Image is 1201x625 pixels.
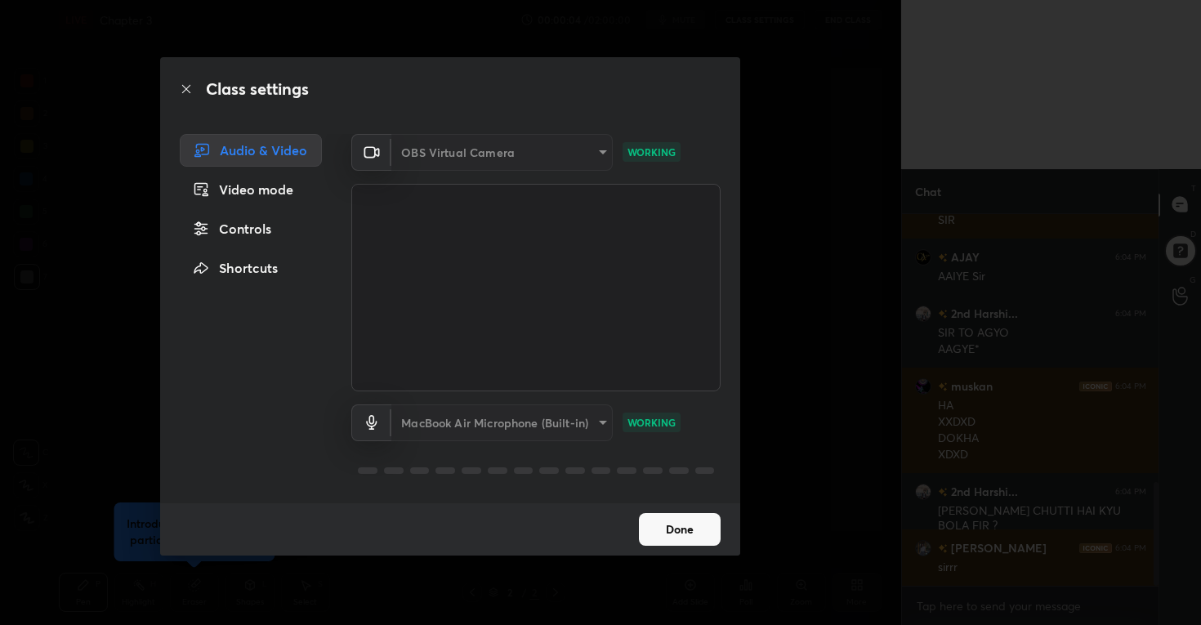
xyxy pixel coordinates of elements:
[391,404,613,441] div: OBS Virtual Camera
[206,77,309,101] h2: Class settings
[627,145,676,159] p: WORKING
[180,252,322,284] div: Shortcuts
[180,134,322,167] div: Audio & Video
[180,212,322,245] div: Controls
[180,173,322,206] div: Video mode
[639,513,721,546] button: Done
[391,134,613,171] div: OBS Virtual Camera
[627,415,676,430] p: WORKING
